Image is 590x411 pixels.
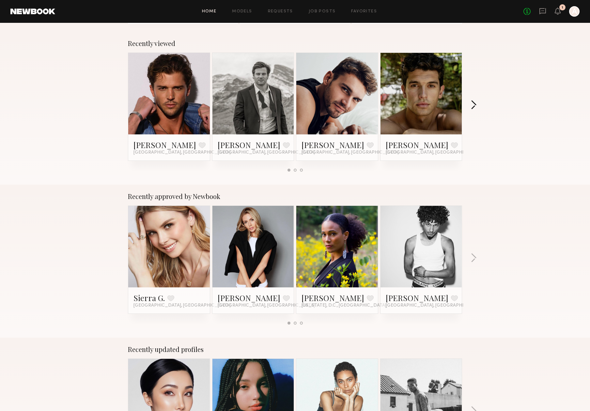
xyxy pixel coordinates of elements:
[302,293,364,303] a: [PERSON_NAME]
[302,303,386,308] span: [US_STATE], D.C., [GEOGRAPHIC_DATA]
[133,150,231,155] span: [GEOGRAPHIC_DATA], [GEOGRAPHIC_DATA]
[386,303,483,308] span: [GEOGRAPHIC_DATA], [GEOGRAPHIC_DATA]
[268,9,293,14] a: Requests
[232,9,252,14] a: Models
[351,9,377,14] a: Favorites
[128,192,462,200] div: Recently approved by Newbook
[218,293,280,303] a: [PERSON_NAME]
[218,140,280,150] a: [PERSON_NAME]
[562,6,563,9] div: 1
[302,140,364,150] a: [PERSON_NAME]
[569,6,580,17] a: A
[218,150,315,155] span: [GEOGRAPHIC_DATA], [GEOGRAPHIC_DATA]
[128,39,462,47] div: Recently viewed
[386,293,448,303] a: [PERSON_NAME]
[386,150,483,155] span: [GEOGRAPHIC_DATA], [GEOGRAPHIC_DATA]
[133,303,231,308] span: [GEOGRAPHIC_DATA], [GEOGRAPHIC_DATA]
[133,293,165,303] a: Sierra G.
[128,345,462,353] div: Recently updated profiles
[133,140,196,150] a: [PERSON_NAME]
[302,150,399,155] span: [GEOGRAPHIC_DATA], [GEOGRAPHIC_DATA]
[309,9,336,14] a: Job Posts
[386,140,448,150] a: [PERSON_NAME]
[202,9,217,14] a: Home
[218,303,315,308] span: [GEOGRAPHIC_DATA], [GEOGRAPHIC_DATA]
